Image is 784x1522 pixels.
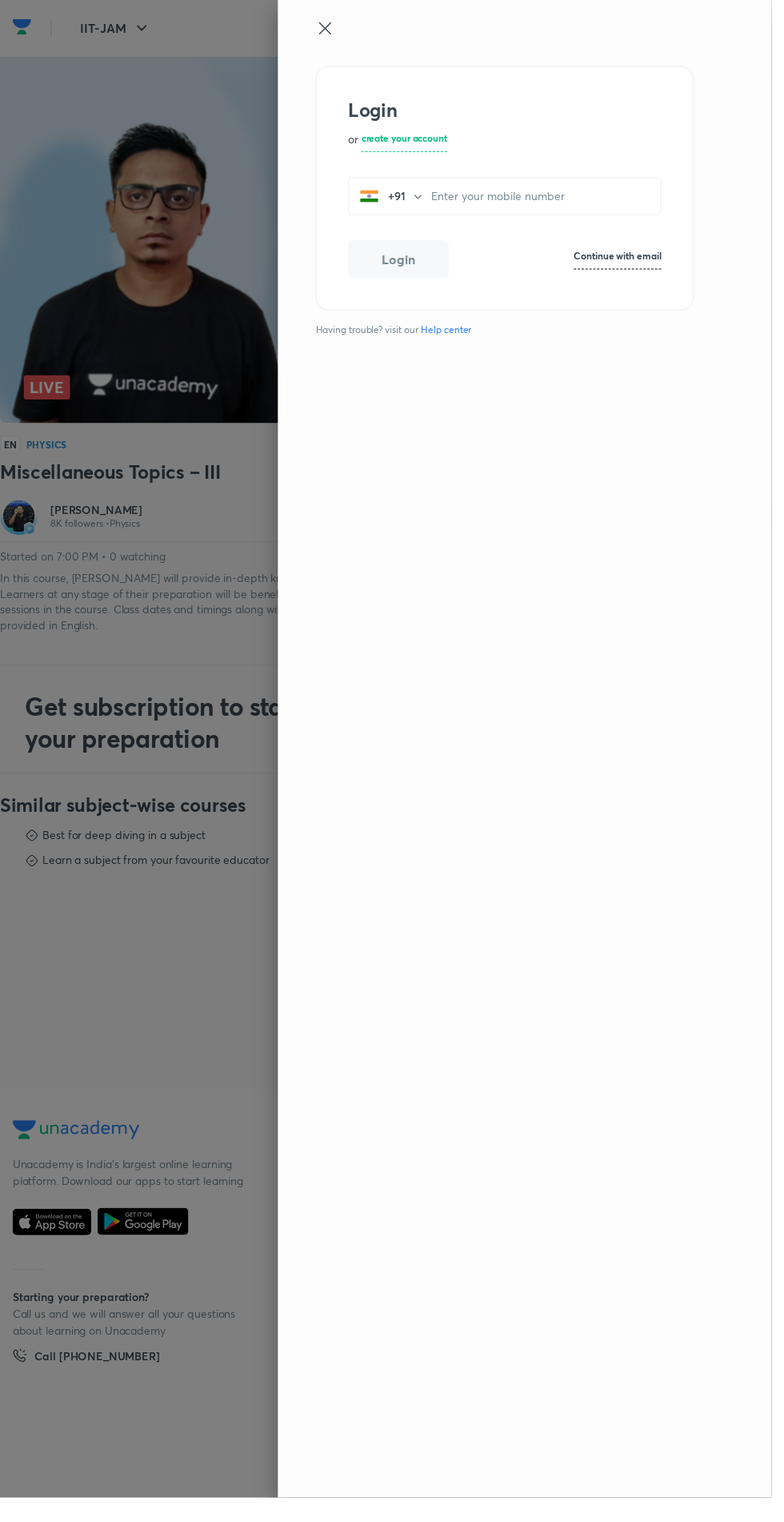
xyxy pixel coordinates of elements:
[354,100,672,123] h2: Login
[367,133,454,155] a: create your account
[321,328,692,343] span: Having trouble? visit our
[425,328,482,343] a: Help center
[354,244,456,283] button: Login
[583,252,672,274] a: Continue with email
[367,133,454,147] h6: create your account
[438,183,671,215] input: Enter your mobile number
[354,133,364,155] p: or
[366,190,385,209] img: India
[385,191,418,207] p: +91
[583,252,672,267] h6: Continue with email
